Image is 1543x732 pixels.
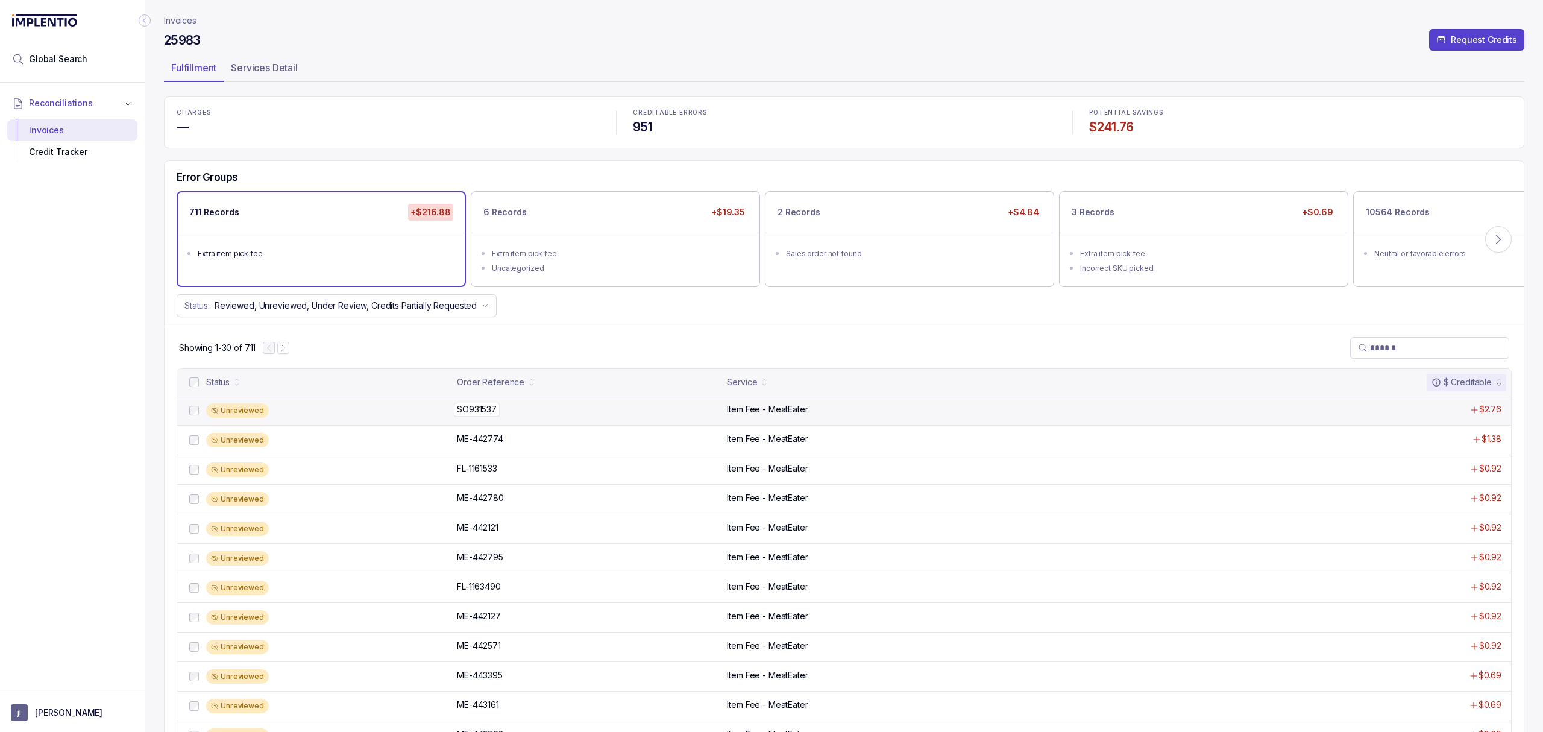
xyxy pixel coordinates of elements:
div: Unreviewed [206,581,269,595]
nav: breadcrumb [164,14,196,27]
p: $0.92 [1479,522,1501,534]
h4: 25983 [164,32,201,49]
div: Unreviewed [206,433,269,447]
h4: 951 [633,119,1055,136]
div: Order Reference [457,376,524,388]
p: Request Credits [1451,34,1517,46]
p: Item Fee - MeatEater [727,699,808,711]
p: Item Fee - MeatEater [727,551,808,563]
div: Unreviewed [206,669,269,684]
h4: — [177,119,599,136]
input: checkbox-checkbox [189,524,199,534]
input: checkbox-checkbox [189,465,199,475]
div: Status [206,376,230,388]
h5: Error Groups [177,171,238,184]
div: Extra item pick fee [492,248,746,260]
input: checkbox-checkbox [189,377,199,387]
p: Item Fee - MeatEater [727,640,808,652]
p: Item Fee - MeatEater [727,403,808,415]
div: Unreviewed [206,610,269,625]
p: POTENTIAL SAVINGS [1089,109,1512,116]
input: checkbox-checkbox [189,406,199,415]
input: checkbox-checkbox [189,435,199,445]
p: CREDITABLE ERRORS [633,109,1055,116]
p: 6 Records [483,206,527,218]
p: $0.92 [1479,492,1501,504]
p: ME-443395 [457,669,503,681]
p: $0.92 [1479,581,1501,593]
p: $1.38 [1482,433,1501,445]
p: ME-442795 [457,551,503,563]
p: Services Detail [231,60,298,75]
p: SO931537 [454,403,500,416]
p: $0.92 [1479,640,1501,652]
p: 2 Records [778,206,820,218]
div: Credit Tracker [17,141,128,163]
p: 711 Records [189,206,239,218]
p: $2.76 [1479,403,1501,415]
input: checkbox-checkbox [189,583,199,593]
li: Tab Fulfillment [164,58,224,82]
p: Status: [184,300,210,312]
div: Unreviewed [206,492,269,506]
div: Unreviewed [206,640,269,654]
div: Unreviewed [206,699,269,713]
p: Item Fee - MeatEater [727,610,808,622]
div: Unreviewed [206,522,269,536]
div: Incorrect SKU picked [1080,262,1334,274]
p: +$216.88 [408,204,453,221]
p: Item Fee - MeatEater [727,581,808,593]
p: $0.69 [1479,699,1501,711]
div: Unreviewed [206,551,269,566]
p: ME-443161 [457,699,499,711]
span: User initials [11,704,28,721]
p: ME-442127 [457,610,501,622]
p: ME-442780 [457,492,504,504]
div: Uncategorized [492,262,746,274]
div: Remaining page entries [179,342,256,354]
p: +$19.35 [709,204,747,221]
p: ME-442774 [457,433,503,445]
p: Reviewed, Unreviewed, Under Review, Credits Partially Requested [215,300,477,312]
ul: Tab Group [164,58,1524,82]
button: Status:Reviewed, Unreviewed, Under Review, Credits Partially Requested [177,294,497,317]
p: ME-442571 [457,640,501,652]
p: CHARGES [177,109,599,116]
input: checkbox-checkbox [189,642,199,652]
p: FL-1161533 [457,462,497,475]
button: Reconciliations [7,90,137,116]
p: 10564 Records [1366,206,1430,218]
input: checkbox-checkbox [189,613,199,622]
p: $0.92 [1479,610,1501,622]
p: Item Fee - MeatEater [727,522,808,534]
input: checkbox-checkbox [189,701,199,711]
button: Next Page [277,342,289,354]
div: Extra item pick fee [1080,248,1334,260]
p: ME-442121 [457,522,498,534]
div: Collapse Icon [137,13,152,28]
p: $0.69 [1479,669,1501,681]
div: $ Creditable [1431,376,1492,388]
div: Service [727,376,757,388]
p: [PERSON_NAME] [35,707,102,719]
button: Request Credits [1429,29,1524,51]
span: Reconciliations [29,97,93,109]
p: Item Fee - MeatEater [727,492,808,504]
p: +$0.69 [1299,204,1336,221]
p: 3 Records [1072,206,1114,218]
div: Reconciliations [7,117,137,166]
input: checkbox-checkbox [189,672,199,681]
p: Item Fee - MeatEater [727,462,808,475]
input: checkbox-checkbox [189,554,199,563]
p: +$4.84 [1005,204,1042,221]
p: $0.92 [1479,551,1501,563]
p: $0.92 [1479,462,1501,475]
span: Global Search [29,53,87,65]
div: Sales order not found [786,248,1040,260]
p: FL-1163490 [457,581,501,593]
p: Item Fee - MeatEater [727,433,808,445]
a: Invoices [164,14,196,27]
li: Tab Services Detail [224,58,305,82]
p: Fulfillment [171,60,216,75]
